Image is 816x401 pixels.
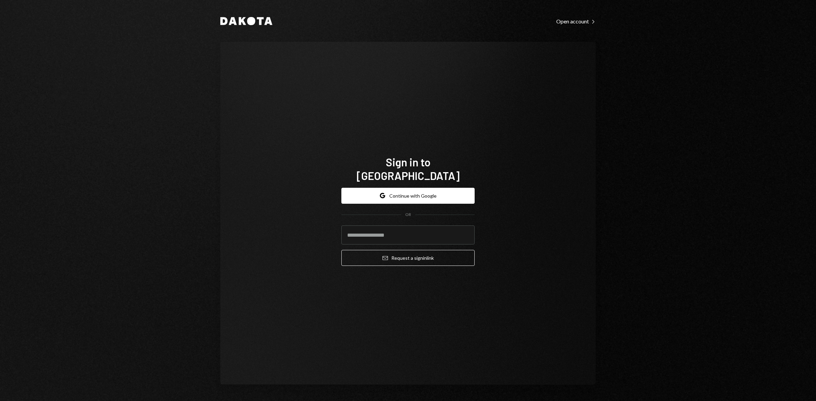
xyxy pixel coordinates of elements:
a: Open account [556,17,596,25]
div: Open account [556,18,596,25]
button: Request a signinlink [341,250,475,266]
button: Continue with Google [341,188,475,204]
h1: Sign in to [GEOGRAPHIC_DATA] [341,155,475,182]
div: OR [405,212,411,218]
